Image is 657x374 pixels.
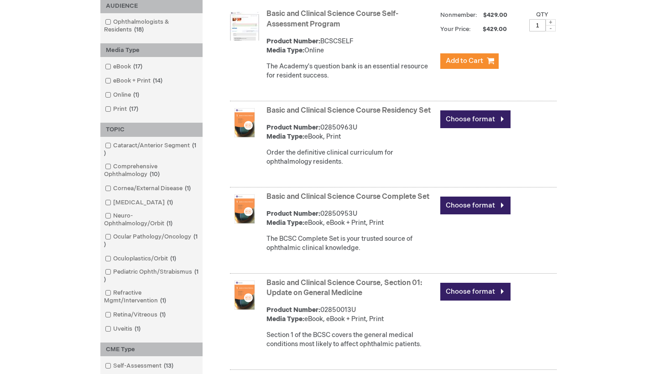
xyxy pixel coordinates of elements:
a: Basic and Clinical Science Course Complete Set [266,192,429,201]
a: eBook17 [103,62,146,71]
div: 02850963U eBook, Print [266,123,436,141]
a: Print17 [103,105,142,114]
span: 1 [165,199,175,206]
div: TOPIC [100,123,203,137]
a: Choose format [440,283,511,301]
span: 17 [131,63,145,70]
div: 02850953U eBook, eBook + Print, Print [266,209,436,228]
div: The Academy's question bank is an essential resource for resident success. [266,62,436,80]
div: Order the definitive clinical curriculum for ophthalmology residents. [266,148,436,166]
span: 1 [132,325,143,332]
div: 02850013U eBook, eBook + Print, Print [266,306,436,324]
a: Pediatric Ophth/Strabismus1 [103,268,200,284]
span: 1 [164,220,175,227]
img: Basic and Clinical Science Course Complete Set [230,194,259,223]
a: [MEDICAL_DATA]1 [103,198,177,207]
a: eBook + Print14 [103,77,166,85]
span: 1 [104,142,196,157]
span: 1 [157,311,168,318]
div: The BCSC Complete Set is your trusted source of ophthalmic clinical knowledge. [266,234,436,253]
a: Choose format [440,110,511,128]
span: 1 [182,185,193,192]
span: 17 [127,105,141,113]
div: Media Type [100,43,203,57]
strong: Product Number: [266,124,320,131]
a: Cornea/External Disease1 [103,184,194,193]
span: 14 [151,77,165,84]
span: $429.00 [482,11,509,19]
a: Neuro-Ophthalmology/Orbit1 [103,212,200,228]
img: Basic and Clinical Science Course Residency Set [230,108,259,137]
div: CME Type [100,343,203,357]
strong: Media Type: [266,133,304,140]
button: Add to Cart [440,53,499,69]
span: 1 [104,233,198,248]
span: 1 [168,255,178,262]
a: Choose format [440,197,511,214]
span: 10 [147,171,162,178]
strong: Media Type: [266,47,304,54]
strong: Product Number: [266,210,320,218]
a: Ocular Pathology/Oncology1 [103,233,200,249]
a: Refractive Mgmt/Intervention1 [103,289,200,305]
strong: Product Number: [266,306,320,314]
span: Add to Cart [446,57,483,65]
a: Cataract/Anterior Segment1 [103,141,200,158]
a: Basic and Clinical Science Course, Section 01: Update on General Medicine [266,279,422,298]
strong: Media Type: [266,315,304,323]
a: Online1 [103,91,143,99]
a: Retina/Vitreous1 [103,311,169,319]
span: 13 [162,362,176,369]
span: 1 [104,268,198,283]
a: Basic and Clinical Science Course Residency Set [266,106,431,115]
div: Section 1 of the BCSC covers the general medical conditions most likely to affect ophthalmic pati... [266,331,436,349]
a: Self-Assessment13 [103,362,177,370]
img: Basic and Clinical Science Course Self-Assessment Program [230,11,259,41]
a: Ophthalmologists & Residents18 [103,18,200,34]
strong: Nonmember: [440,10,477,21]
div: BCSCSELF Online [266,37,436,55]
span: $429.00 [472,26,508,33]
span: 1 [158,297,168,304]
span: 18 [132,26,146,33]
a: Uveitis1 [103,325,144,333]
strong: Product Number: [266,37,320,45]
a: Comprehensive Ophthalmology10 [103,162,200,179]
a: Oculoplastics/Orbit1 [103,255,180,263]
span: 1 [131,91,141,99]
a: Basic and Clinical Science Course Self-Assessment Program [266,10,398,29]
img: Basic and Clinical Science Course, Section 01: Update on General Medicine [230,280,259,310]
strong: Media Type: [266,219,304,227]
strong: Your Price: [440,26,471,33]
label: Qty [536,11,548,18]
input: Qty [529,19,546,31]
